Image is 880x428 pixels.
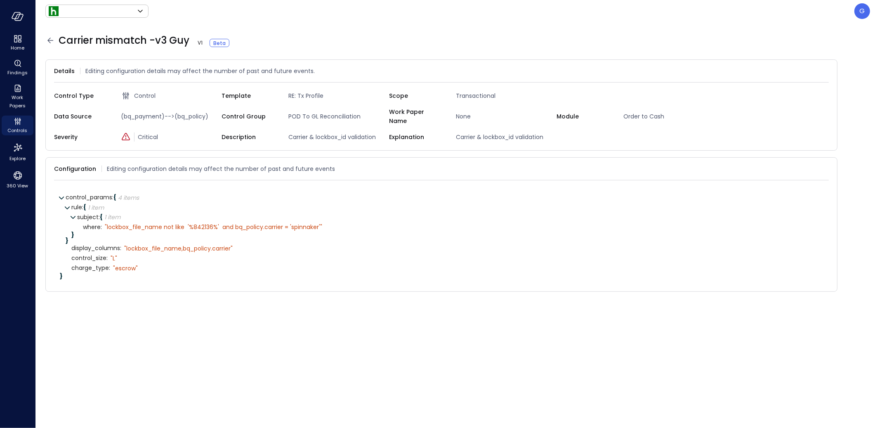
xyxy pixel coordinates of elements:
span: Template [222,91,275,100]
span: : [112,193,113,201]
span: V 1 [194,39,206,47]
div: " lockbox_file_name,bq_policy.carrier" [124,245,233,252]
span: { [100,213,103,221]
span: None [453,112,557,121]
div: 4 items [118,195,139,201]
div: Findings [2,58,33,78]
span: Carrier mismatch -v3 Guy [59,34,229,47]
span: Controls [8,126,28,135]
span: (bq_payment)-->(bq_policy) [118,112,222,121]
div: 1 item [88,205,104,210]
div: } [66,238,823,244]
div: Home [2,33,33,53]
span: : [82,203,83,211]
span: Data Source [54,112,108,121]
span: : [120,244,121,252]
span: { [113,193,116,201]
span: : [109,264,110,272]
img: Icon [49,6,59,16]
div: " L" [111,255,117,262]
span: RE: Tx Profile [285,91,389,100]
span: Description [222,132,275,142]
div: } [71,232,823,238]
span: Work Papers [5,93,30,110]
span: Editing configuration details may affect the number of past and future events. [85,66,315,76]
span: Configuration [54,164,96,173]
span: charge_type [71,265,110,271]
span: Details [54,66,75,76]
span: Control Type [54,91,108,100]
div: 360 View [2,168,33,191]
span: Control Group [222,112,275,121]
span: Editing configuration details may affect the number of past and future events [107,164,335,173]
span: Work Paper Name [389,107,443,125]
div: " lockbox_file_name not like '%842136%' and bq_policy.carrier = 'spinnaker'" [105,223,322,231]
span: Home [11,44,24,52]
span: { [83,203,86,211]
span: control_params [66,193,113,201]
div: Controls [2,116,33,135]
span: Beta [213,39,226,47]
span: subject [77,213,100,221]
p: G [860,6,865,16]
span: display_columns [71,245,121,251]
span: control_size [71,255,108,261]
span: where [83,224,102,230]
span: Severity [54,132,108,142]
div: Work Papers [2,83,33,111]
span: Order to Cash [620,112,724,121]
span: POD To GL Reconciliation [285,112,389,121]
span: Carrier & lockbox_id validation [285,132,389,142]
span: Explanation [389,132,443,142]
span: : [99,213,100,221]
span: 360 View [7,182,28,190]
div: 1 item [104,214,120,220]
div: Guy [854,3,870,19]
span: Carrier & lockbox_id validation [453,132,557,142]
div: Explore [2,140,33,163]
span: : [101,223,102,231]
div: } [60,273,823,279]
span: Transactional [453,91,557,100]
span: Module [557,112,610,121]
span: Explore [9,154,26,163]
span: Findings [7,69,28,77]
span: rule [71,203,83,211]
div: Critical [121,132,222,142]
span: Scope [389,91,443,100]
div: Control [121,91,222,101]
span: : [106,254,108,262]
div: " escrow" [113,265,138,272]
